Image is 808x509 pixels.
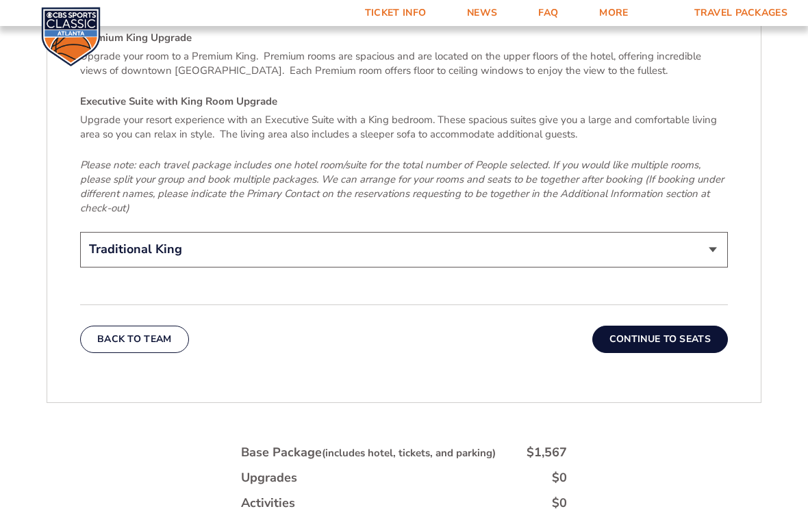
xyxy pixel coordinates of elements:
p: Upgrade your resort experience with an Executive Suite with a King bedroom. These spacious suites... [80,113,728,142]
div: $0 [552,469,567,486]
button: Continue To Seats [592,326,728,353]
div: $1,567 [527,444,567,461]
h4: Premium King Upgrade [80,31,728,45]
button: Back To Team [80,326,189,353]
small: (includes hotel, tickets, and parking) [322,446,496,460]
div: Upgrades [241,469,297,486]
h4: Executive Suite with King Room Upgrade [80,94,728,109]
img: CBS Sports Classic [41,7,101,66]
p: Upgrade your room to a Premium King. Premium rooms are spacious and are located on the upper floo... [80,49,728,78]
em: Please note: each travel package includes one hotel room/suite for the total number of People sel... [80,158,724,215]
div: Base Package [241,444,496,461]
